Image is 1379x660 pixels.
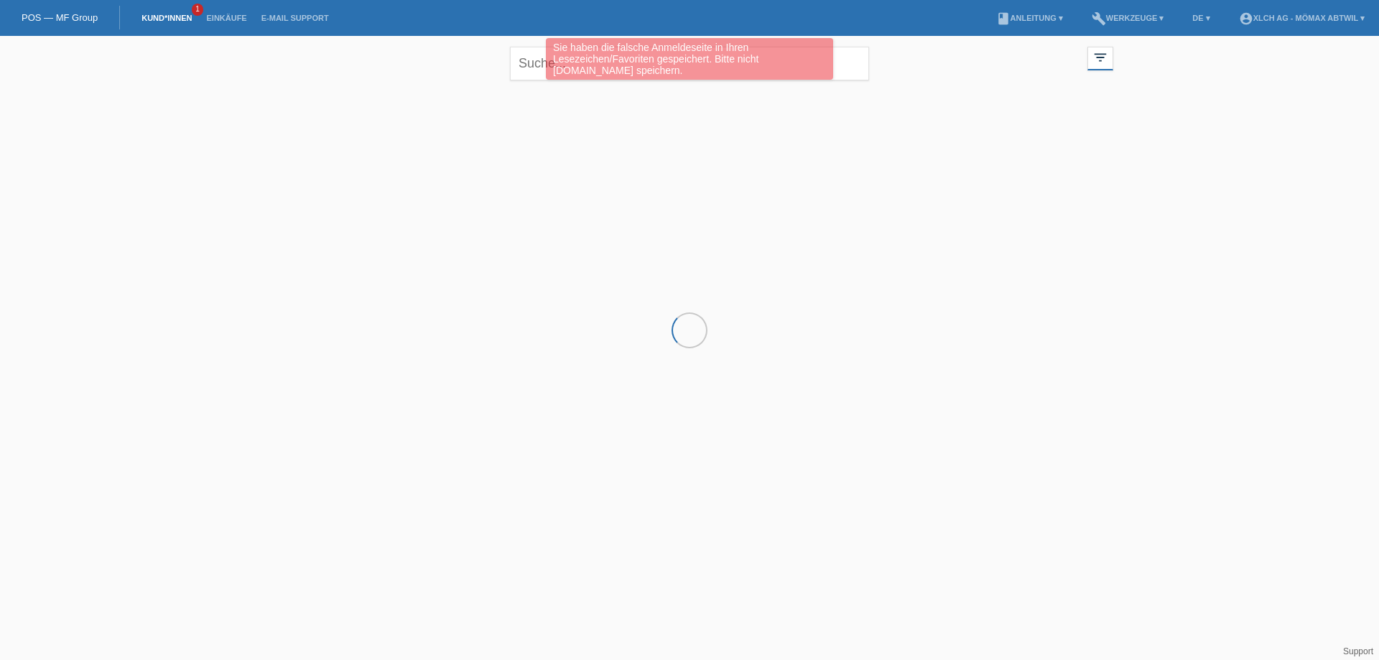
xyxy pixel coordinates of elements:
a: account_circleXLCH AG - Mömax Abtwil ▾ [1232,14,1372,22]
a: POS — MF Group [22,12,98,23]
a: DE ▾ [1185,14,1217,22]
a: bookAnleitung ▾ [989,14,1070,22]
a: Support [1343,646,1373,656]
div: Sie haben die falsche Anmeldeseite in Ihren Lesezeichen/Favoriten gespeichert. Bitte nicht [DOMAI... [546,38,833,80]
a: buildWerkzeuge ▾ [1085,14,1171,22]
i: book [996,11,1011,26]
a: E-Mail Support [254,14,336,22]
span: 1 [192,4,203,16]
a: Kund*innen [134,14,199,22]
i: account_circle [1239,11,1253,26]
a: Einkäufe [199,14,254,22]
i: build [1092,11,1106,26]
